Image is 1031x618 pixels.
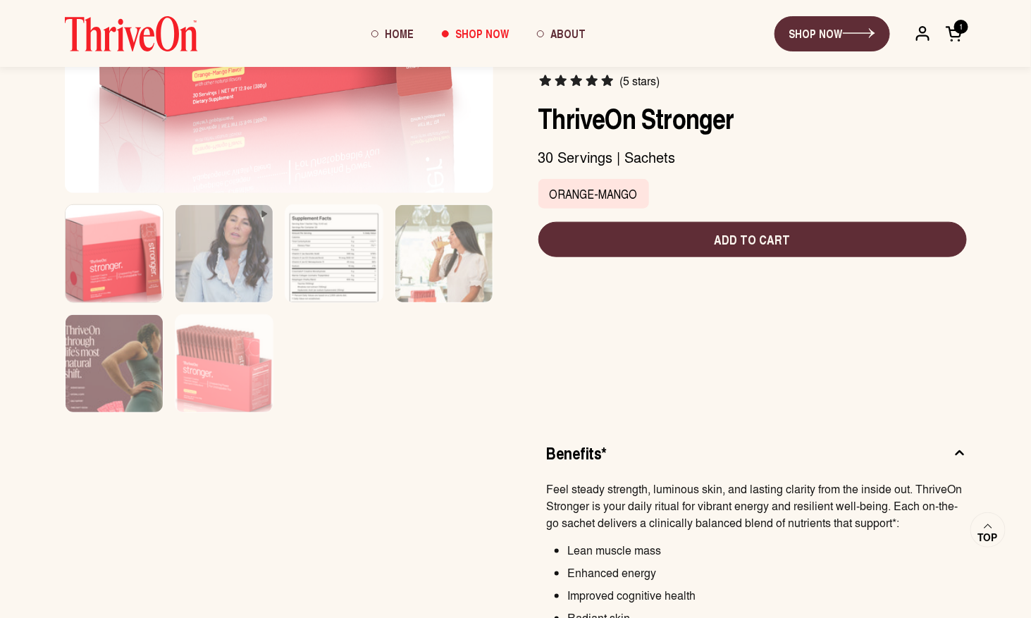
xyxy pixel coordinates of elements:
h1: ThriveOn Stronger [538,101,967,135]
span: Benefits* [547,441,607,464]
a: Home [357,15,428,53]
p: 30 Servings | Sachets [538,148,967,166]
a: About [523,15,600,53]
p: Feel steady strength, luminous skin, and lasting clarity from the inside out. ThriveOn Stronger i... [547,481,967,531]
img: Box of ThriveOn Stronger supplement packets on a white background [175,315,273,432]
li: Improved cognitive health [568,588,967,605]
a: Shop Now [428,15,523,53]
button: Benefits* [547,424,967,481]
span: About [550,25,586,42]
a: SHOP NOW [774,16,890,51]
span: (5 stars) [620,74,660,88]
span: Home [385,25,414,42]
span: Add to cart [550,230,956,249]
span: Shop Now [455,25,509,42]
li: Lean muscle mass [568,543,967,560]
button: Add to cart [538,222,967,257]
span: Top [978,531,998,544]
img: Box of ThriveOn Stronger supplement with a pink design on a white background [66,205,163,322]
li: Enhanced energy [568,565,967,582]
label: Orange-Mango [538,179,649,209]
